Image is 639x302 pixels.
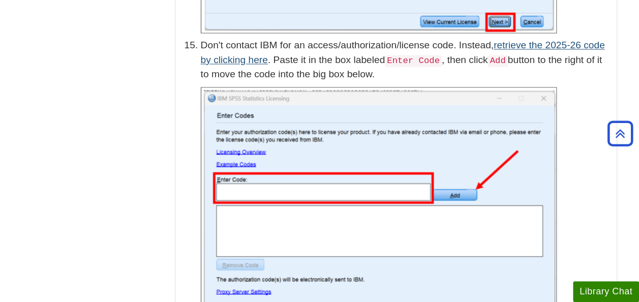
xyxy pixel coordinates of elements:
[488,55,507,67] code: Add
[385,55,442,67] code: Enter Code
[604,127,636,140] a: Back to Top
[201,38,612,82] p: Don't contact IBM for an access/authorization/license code. Instead, . Paste it in the box labele...
[573,281,639,302] button: Library Chat
[201,40,605,65] a: retrieve the 2025-26 code by clicking here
